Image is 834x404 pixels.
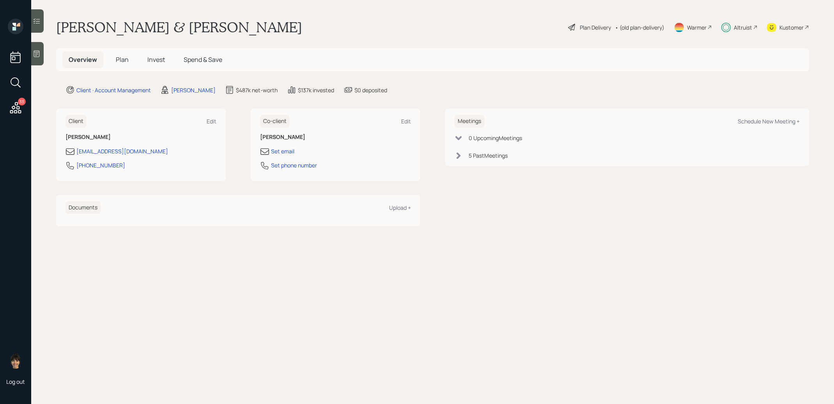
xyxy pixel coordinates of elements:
[56,19,302,36] h1: [PERSON_NAME] & [PERSON_NAME]
[76,86,151,94] div: Client · Account Management
[734,23,752,32] div: Altruist
[184,55,222,64] span: Spend & Save
[66,115,87,128] h6: Client
[469,151,508,160] div: 5 Past Meeting s
[687,23,707,32] div: Warmer
[738,118,800,125] div: Schedule New Meeting +
[6,378,25,385] div: Log out
[147,55,165,64] span: Invest
[69,55,97,64] span: Overview
[18,98,26,105] div: 33
[260,134,411,141] h6: [PERSON_NAME]
[389,204,411,211] div: Upload +
[76,147,168,155] div: [EMAIL_ADDRESS][DOMAIN_NAME]
[66,201,101,214] h6: Documents
[469,134,522,142] div: 0 Upcoming Meeting s
[207,118,216,125] div: Edit
[401,118,411,125] div: Edit
[580,23,611,32] div: Plan Delivery
[66,134,216,141] h6: [PERSON_NAME]
[171,86,216,94] div: [PERSON_NAME]
[779,23,804,32] div: Kustomer
[8,353,23,369] img: treva-nostdahl-headshot.png
[298,86,334,94] div: $137k invested
[271,147,294,155] div: Set email
[116,55,129,64] span: Plan
[271,161,317,169] div: Set phone number
[615,23,664,32] div: • (old plan-delivery)
[260,115,290,128] h6: Co-client
[236,86,278,94] div: $487k net-worth
[76,161,125,169] div: [PHONE_NUMBER]
[455,115,484,128] h6: Meetings
[354,86,387,94] div: $0 deposited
